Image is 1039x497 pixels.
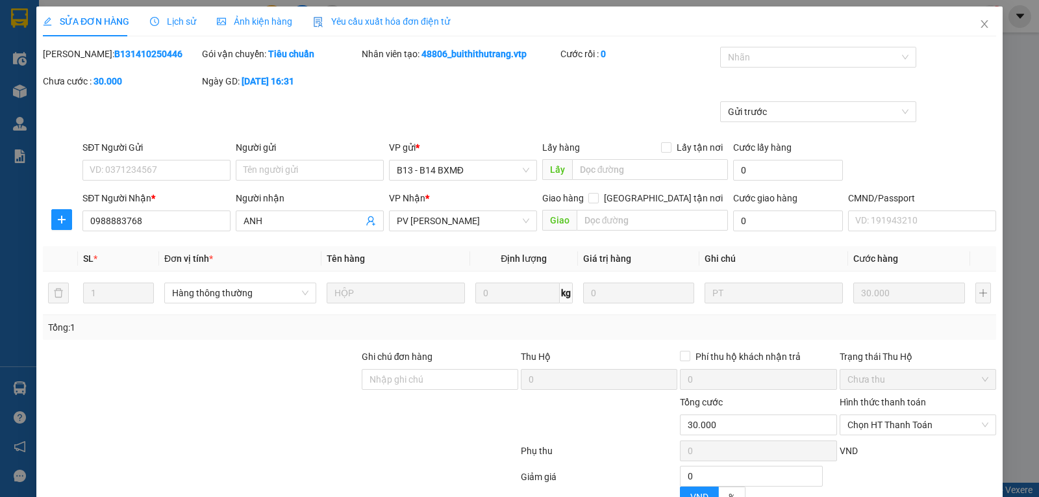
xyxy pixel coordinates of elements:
b: [DATE] 16:31 [242,76,294,86]
div: Tổng: 1 [48,320,402,335]
span: PV [PERSON_NAME] [131,91,181,105]
input: VD: Bàn, Ghế [327,283,465,303]
div: [PERSON_NAME]: [43,47,199,61]
b: Tiêu chuẩn [268,49,314,59]
b: 30.000 [94,76,122,86]
span: Gửi trước [728,102,909,121]
span: Tổng cước [680,397,723,407]
span: SỬA ĐƠN HÀNG [43,16,129,27]
label: Ghi chú đơn hàng [362,351,433,362]
span: clock-circle [150,17,159,26]
div: Cước rồi : [560,47,717,61]
span: close [979,19,990,29]
span: Thu Hộ [521,351,551,362]
input: Dọc đường [577,210,729,231]
label: Cước giao hàng [733,193,797,203]
span: B131410250621 [116,49,183,58]
button: plus [51,209,72,230]
span: [GEOGRAPHIC_DATA] tận nơi [599,191,728,205]
span: Giao [542,210,577,231]
span: SL [83,253,94,264]
div: Trạng thái Thu Hộ [840,350,996,364]
input: Ghi Chú [705,283,843,303]
div: VP gửi [389,140,537,155]
span: picture [217,17,226,26]
span: Nơi gửi: [13,90,27,109]
strong: BIÊN NHẬN GỬI HÀNG HOÁ [45,78,151,88]
span: VP Nhận [389,193,425,203]
span: PV Nam Đong [397,211,529,231]
span: Lịch sử [150,16,196,27]
div: Người nhận [236,191,384,205]
strong: CÔNG TY TNHH [GEOGRAPHIC_DATA] 214 QL13 - P.26 - Q.BÌNH THẠNH - TP HCM 1900888606 [34,21,105,70]
th: Ghi chú [699,246,848,272]
input: 0 [853,283,964,303]
span: plus [52,214,71,225]
div: Phụ thu [519,444,679,466]
span: Lấy tận nơi [671,140,728,155]
span: Phí thu hộ khách nhận trả [690,350,806,364]
span: Định lượng [501,253,547,264]
span: Yêu cầu xuất hóa đơn điện tử [313,16,450,27]
div: Gói vận chuyển: [202,47,358,61]
span: B13 - B14 BXMĐ [397,160,529,180]
span: Tên hàng [327,253,365,264]
label: Cước lấy hàng [733,142,792,153]
span: 11:36:22 [DATE] [123,58,183,68]
input: Dọc đường [572,159,729,180]
b: 48806_buithithutrang.vtp [421,49,527,59]
div: Người gửi [236,140,384,155]
span: Lấy [542,159,572,180]
span: Chọn HT Thanh Toán [847,415,988,435]
div: CMND/Passport [848,191,996,205]
span: edit [43,17,52,26]
input: 0 [583,283,694,303]
span: user-add [366,216,376,226]
span: Đơn vị tính [164,253,213,264]
img: icon [313,17,323,27]
div: Chưa cước : [43,74,199,88]
span: Hàng thông thường [172,283,308,303]
input: Cước giao hàng [733,210,843,231]
div: SĐT Người Gửi [82,140,231,155]
button: delete [48,283,69,303]
span: VND [840,446,858,456]
input: Cước lấy hàng [733,160,843,181]
button: Close [966,6,1003,43]
div: Nhân viên tạo: [362,47,558,61]
img: logo [13,29,30,62]
span: Giá trị hàng [583,253,631,264]
div: Ngày GD: [202,74,358,88]
span: Cước hàng [853,253,898,264]
b: 0 [601,49,606,59]
span: Ảnh kiện hàng [217,16,292,27]
label: Hình thức thanh toán [840,397,926,407]
div: SĐT Người Nhận [82,191,231,205]
button: plus [975,283,991,303]
input: Ghi chú đơn hàng [362,369,518,390]
span: kg [560,283,573,303]
span: Nơi nhận: [99,90,120,109]
span: Lấy hàng [542,142,580,153]
span: Chưa thu [847,370,988,389]
span: Giao hàng [542,193,584,203]
b: B131410250446 [114,49,182,59]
